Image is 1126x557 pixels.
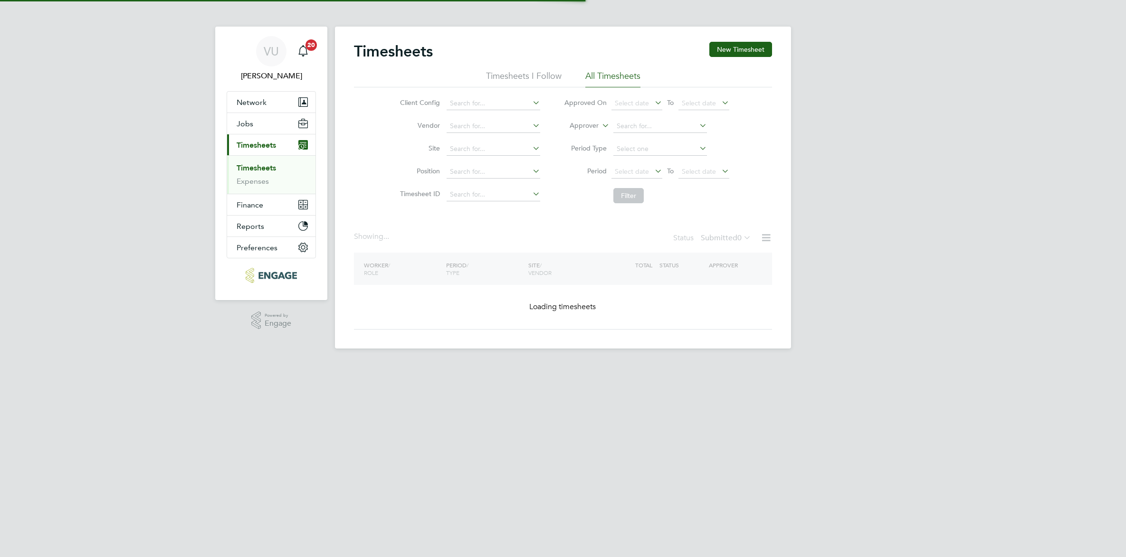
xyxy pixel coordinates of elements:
[237,177,269,186] a: Expenses
[265,312,291,320] span: Powered by
[397,167,440,175] label: Position
[265,320,291,328] span: Engage
[447,188,540,201] input: Search for...
[564,98,607,107] label: Approved On
[227,194,315,215] button: Finance
[486,70,562,87] li: Timesheets I Follow
[237,200,263,209] span: Finance
[613,188,644,203] button: Filter
[664,165,677,177] span: To
[613,142,707,156] input: Select one
[305,39,317,51] span: 20
[664,96,677,109] span: To
[701,233,751,243] label: Submitted
[354,232,391,242] div: Showing
[447,97,540,110] input: Search for...
[447,165,540,179] input: Search for...
[227,237,315,258] button: Preferences
[227,134,315,155] button: Timesheets
[556,121,599,131] label: Approver
[737,233,742,243] span: 0
[227,36,316,82] a: VU[PERSON_NAME]
[237,222,264,231] span: Reports
[397,144,440,152] label: Site
[227,113,315,134] button: Jobs
[397,98,440,107] label: Client Config
[227,70,316,82] span: Vicki Upson
[227,92,315,113] button: Network
[673,232,753,245] div: Status
[294,36,313,66] a: 20
[564,167,607,175] label: Period
[447,142,540,156] input: Search for...
[227,268,316,283] a: Go to home page
[227,216,315,236] button: Reports
[585,70,640,87] li: All Timesheets
[246,268,296,283] img: protechltd-logo-retina.png
[237,119,253,128] span: Jobs
[383,232,389,241] span: ...
[615,99,649,107] span: Select date
[237,243,277,252] span: Preferences
[682,99,716,107] span: Select date
[227,155,315,194] div: Timesheets
[215,27,327,300] nav: Main navigation
[237,163,276,172] a: Timesheets
[354,42,433,61] h2: Timesheets
[615,167,649,176] span: Select date
[237,141,276,150] span: Timesheets
[682,167,716,176] span: Select date
[564,144,607,152] label: Period Type
[397,189,440,198] label: Timesheet ID
[264,45,279,57] span: VU
[397,121,440,130] label: Vendor
[237,98,267,107] span: Network
[251,312,292,330] a: Powered byEngage
[709,42,772,57] button: New Timesheet
[447,120,540,133] input: Search for...
[613,120,707,133] input: Search for...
